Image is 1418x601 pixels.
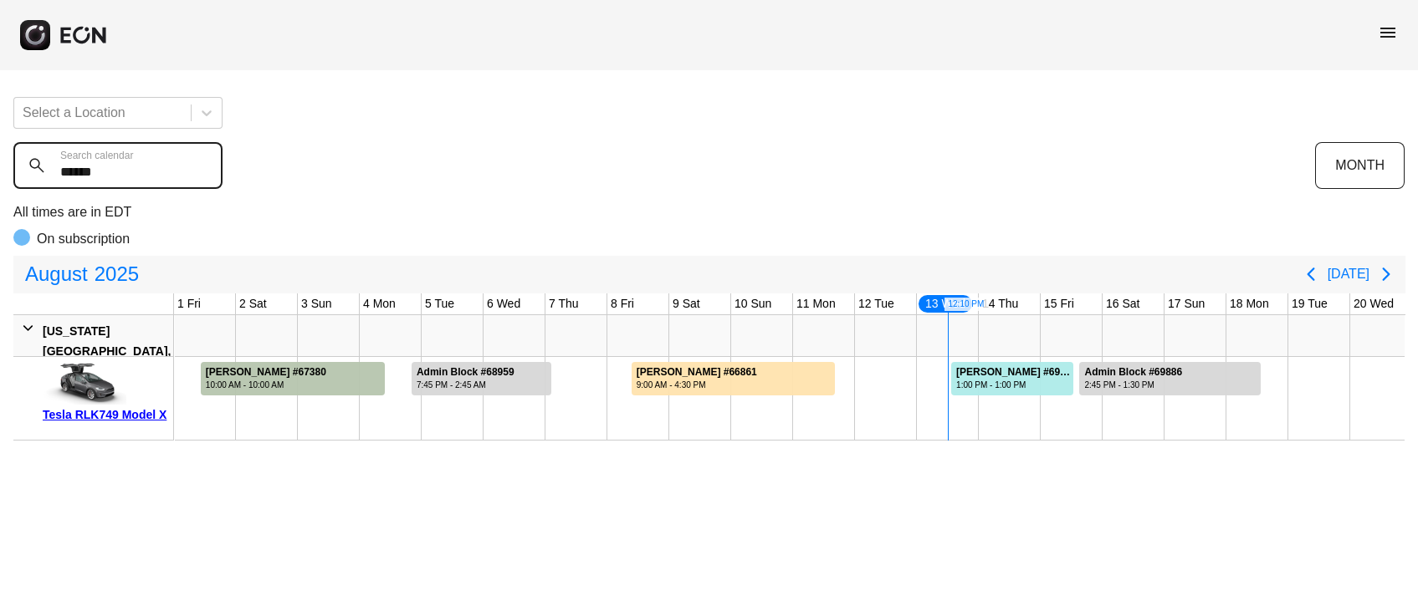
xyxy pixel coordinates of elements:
[360,293,399,314] div: 4 Mon
[956,366,1072,379] div: [PERSON_NAME] #69153
[91,257,142,291] span: 2025
[669,293,704,314] div: 9 Sat
[43,321,171,381] div: [US_STATE][GEOGRAPHIC_DATA], [GEOGRAPHIC_DATA]
[731,293,775,314] div: 10 Sun
[637,379,757,391] div: 9:00 AM - 4:30 PM
[417,366,514,379] div: Admin Block #68959
[631,357,836,395] div: Rented for 4 days by Carlos Pellegrini Current status is billable
[298,293,335,314] div: 3 Sun
[637,366,757,379] div: [PERSON_NAME] #66861
[236,293,270,314] div: 2 Sat
[545,293,582,314] div: 7 Thu
[206,379,326,391] div: 10:00 AM - 10:00 AM
[200,357,386,395] div: Rented for 3 days by Rob Matei Current status is completed
[950,357,1074,395] div: Rented for 2 days by John Harrington Current status is confirmed
[1378,23,1398,43] span: menu
[15,257,149,291] button: August2025
[174,293,204,314] div: 1 Fri
[43,405,167,425] div: Tesla RLK749 Model X
[22,257,91,291] span: August
[917,293,974,314] div: 13 Wed
[422,293,458,314] div: 5 Tue
[607,293,637,314] div: 8 Fri
[855,293,898,314] div: 12 Tue
[60,149,133,162] label: Search calendar
[1078,357,1261,395] div: Rented for 3 days by Admin Block Current status is rental
[13,202,1405,222] p: All times are in EDT
[1294,257,1328,291] button: Previous page
[411,357,553,395] div: Rented for 3 days by Admin Block Current status is rental
[1165,293,1208,314] div: 17 Sun
[1226,293,1272,314] div: 18 Mon
[43,363,126,405] img: car
[484,293,524,314] div: 6 Wed
[417,379,514,391] div: 7:45 PM - 2:45 AM
[979,293,1021,314] div: 14 Thu
[1350,293,1397,314] div: 20 Wed
[1041,293,1078,314] div: 15 Fri
[1288,293,1331,314] div: 19 Tue
[956,379,1072,391] div: 1:00 PM - 1:00 PM
[1084,366,1182,379] div: Admin Block #69886
[1328,259,1369,289] button: [DATE]
[37,229,130,249] p: On subscription
[1369,257,1403,291] button: Next page
[793,293,839,314] div: 11 Mon
[1103,293,1143,314] div: 16 Sat
[206,366,326,379] div: [PERSON_NAME] #67380
[1084,379,1182,391] div: 2:45 PM - 1:30 PM
[1315,142,1405,189] button: MONTH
